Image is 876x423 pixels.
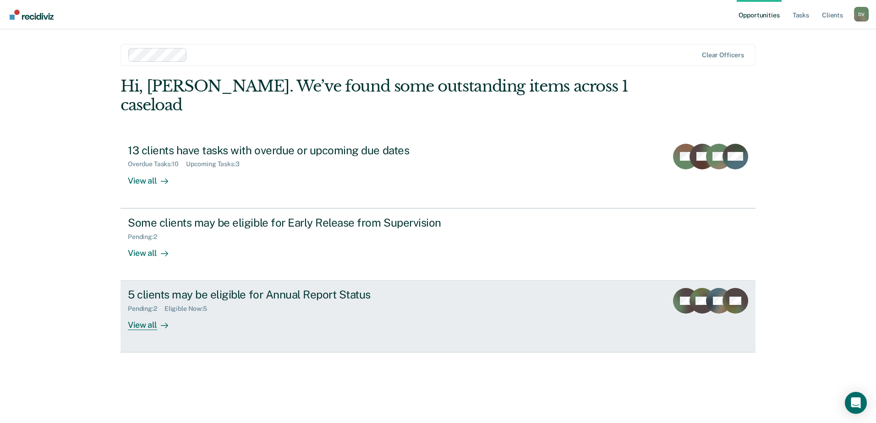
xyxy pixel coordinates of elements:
a: 5 clients may be eligible for Annual Report StatusPending:2Eligible Now:5View all [120,281,756,352]
div: View all [128,168,179,186]
div: Eligible Now : 5 [164,305,214,313]
div: Some clients may be eligible for Early Release from Supervision [128,216,449,229]
button: Profile dropdown button [854,7,869,22]
div: 13 clients have tasks with overdue or upcoming due dates [128,144,449,157]
div: Pending : 2 [128,305,164,313]
div: Hi, [PERSON_NAME]. We’ve found some outstanding items across 1 caseload [120,77,629,114]
div: Upcoming Tasks : 3 [186,160,247,168]
div: 5 clients may be eligible for Annual Report Status [128,288,449,301]
a: Some clients may be eligible for Early Release from SupervisionPending:2View all [120,208,756,281]
div: Pending : 2 [128,233,164,241]
a: 13 clients have tasks with overdue or upcoming due datesOverdue Tasks:10Upcoming Tasks:3View all [120,136,756,208]
div: View all [128,240,179,258]
div: Overdue Tasks : 10 [128,160,186,168]
div: Open Intercom Messenger [845,392,867,414]
div: Clear officers [702,51,744,59]
div: View all [128,313,179,331]
div: D V [854,7,869,22]
img: Recidiviz [10,10,54,20]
